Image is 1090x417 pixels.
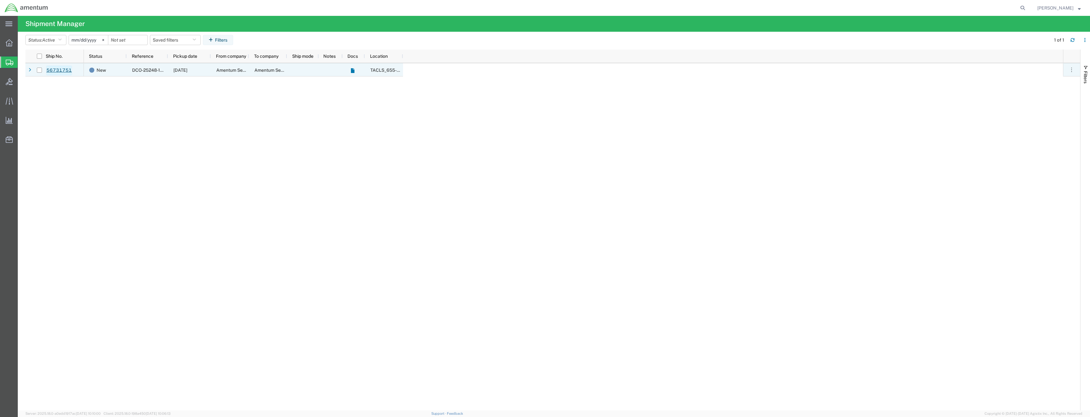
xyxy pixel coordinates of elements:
[1037,4,1073,11] span: Joe Ricklefs
[46,65,72,76] a: 56731751
[108,35,147,45] input: Not set
[89,54,102,59] span: Status
[447,412,463,415] a: Feedback
[216,68,264,73] span: Amentum Services, Inc.
[370,54,388,59] span: Location
[173,54,197,59] span: Pickup date
[25,412,101,415] span: Server: 2025.18.0-a0edd1917ac
[132,54,153,59] span: Reference
[347,54,358,59] span: Docs
[76,412,101,415] span: [DATE] 10:10:00
[146,412,171,415] span: [DATE] 10:06:13
[46,54,63,59] span: Ship No.
[370,68,471,73] span: TACLS_655-Godman AAF, KY
[431,412,447,415] a: Support
[69,35,108,45] input: Not set
[985,411,1082,416] span: Copyright © [DATE]-[DATE] Agistix Inc., All Rights Reserved
[216,54,246,59] span: From company
[1037,4,1081,12] button: [PERSON_NAME]
[97,63,106,77] span: New
[42,37,55,43] span: Active
[254,54,279,59] span: To company
[25,35,66,45] button: Status:Active
[1054,37,1065,43] div: 1 of 1
[1083,71,1088,83] span: Filters
[203,35,233,45] button: Filters
[292,54,313,59] span: Ship mode
[25,16,85,32] h4: Shipment Manager
[150,35,201,45] button: Saved filters
[173,68,187,73] span: 09/05/2025
[104,412,171,415] span: Client: 2025.18.0-198a450
[254,68,302,73] span: Amentum Services, Inc.
[323,54,336,59] span: Notes
[4,3,48,13] img: logo
[132,68,174,73] span: DCO-25248-167820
